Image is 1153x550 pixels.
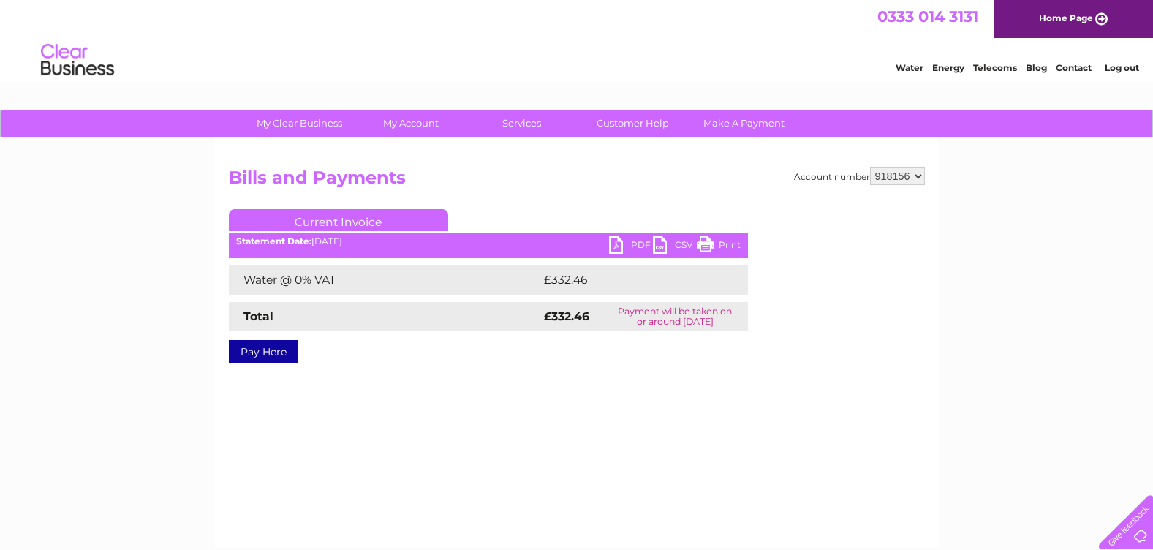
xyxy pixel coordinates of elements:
a: Telecoms [973,62,1017,73]
b: Statement Date: [236,236,311,246]
a: Services [461,110,582,137]
a: Make A Payment [684,110,804,137]
div: [DATE] [229,236,748,246]
img: logo.png [40,38,115,83]
a: Water [896,62,923,73]
a: CSV [653,236,697,257]
a: My Clear Business [239,110,360,137]
strong: Total [243,309,273,323]
a: Log out [1105,62,1139,73]
a: Energy [932,62,964,73]
strong: £332.46 [544,309,589,323]
td: Payment will be taken on or around [DATE] [602,302,747,331]
td: £332.46 [540,265,722,295]
h2: Bills and Payments [229,167,925,195]
a: PDF [609,236,653,257]
td: Water @ 0% VAT [229,265,540,295]
div: Clear Business is a trading name of Verastar Limited (registered in [GEOGRAPHIC_DATA] No. 3667643... [232,8,923,71]
a: Current Invoice [229,209,448,231]
a: 0333 014 3131 [877,7,978,26]
a: Blog [1026,62,1047,73]
a: Print [697,236,741,257]
div: Account number [794,167,925,185]
a: Pay Here [229,340,298,363]
a: Contact [1056,62,1092,73]
a: My Account [350,110,471,137]
a: Customer Help [572,110,693,137]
